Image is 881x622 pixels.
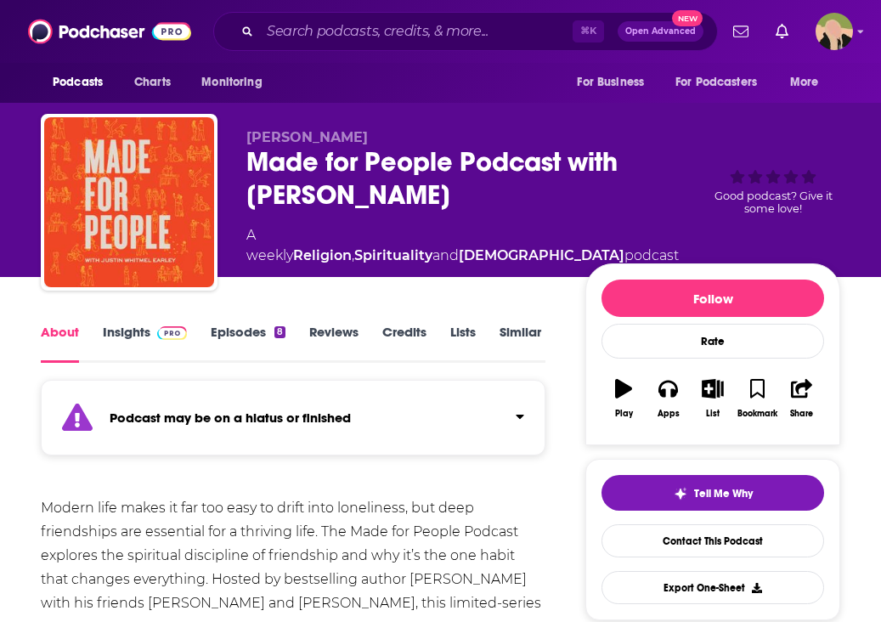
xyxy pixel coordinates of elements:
div: Play [615,409,633,419]
div: Search podcasts, credits, & more... [213,12,718,51]
div: A weekly podcast [246,225,679,266]
button: Export One-Sheet [601,571,824,604]
span: and [432,247,459,263]
div: Good podcast? Give it some love! [706,129,840,235]
button: Share [780,368,824,429]
a: Show notifications dropdown [769,17,795,46]
img: Made for People Podcast with Justin Whitmel Earley [44,117,214,287]
img: Podchaser - Follow, Share and Rate Podcasts [28,15,191,48]
section: Click to expand status details [41,390,545,455]
a: [DEMOGRAPHIC_DATA] [459,247,624,263]
span: Good podcast? Give it some love! [714,189,833,215]
button: open menu [565,66,665,99]
span: Podcasts [53,71,103,94]
a: Similar [500,324,541,363]
div: Apps [658,409,680,419]
img: User Profile [816,13,853,50]
span: Charts [134,71,171,94]
a: Reviews [309,324,359,363]
span: New [672,10,703,26]
a: Credits [382,324,426,363]
a: About [41,324,79,363]
button: open menu [664,66,782,99]
span: For Podcasters [675,71,757,94]
img: Podchaser Pro [157,326,187,340]
button: Bookmark [735,368,779,429]
button: Open AdvancedNew [618,21,703,42]
div: 8 [274,326,285,338]
button: tell me why sparkleTell Me Why [601,475,824,511]
span: ⌘ K [573,20,604,42]
button: Follow [601,280,824,317]
div: Share [790,409,813,419]
button: Apps [646,368,690,429]
a: Contact This Podcast [601,524,824,557]
a: InsightsPodchaser Pro [103,324,187,363]
a: Lists [450,324,476,363]
a: Show notifications dropdown [726,17,755,46]
a: Religion [293,247,352,263]
span: Monitoring [201,71,262,94]
span: , [352,247,354,263]
span: More [790,71,819,94]
span: For Business [577,71,644,94]
span: Tell Me Why [694,487,753,500]
img: tell me why sparkle [674,487,687,500]
button: open menu [778,66,840,99]
button: Show profile menu [816,13,853,50]
a: Episodes8 [211,324,285,363]
a: Spirituality [354,247,432,263]
button: open menu [189,66,284,99]
div: List [706,409,720,419]
div: Bookmark [737,409,777,419]
input: Search podcasts, credits, & more... [260,18,573,45]
a: Charts [123,66,181,99]
strong: Podcast may be on a hiatus or finished [110,410,351,426]
span: Logged in as KatMcMahonn [816,13,853,50]
button: open menu [41,66,125,99]
span: Open Advanced [625,27,696,36]
span: [PERSON_NAME] [246,129,368,145]
button: Play [601,368,646,429]
div: Rate [601,324,824,359]
button: List [691,368,735,429]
